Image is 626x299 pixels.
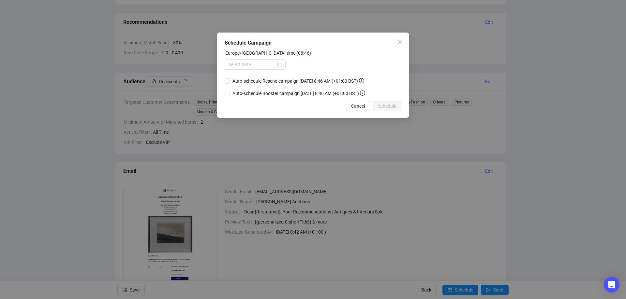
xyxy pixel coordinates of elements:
[230,90,368,97] span: Auto-schedule Booster campaign [DATE] 8:46 AM (+01:00 BST)
[225,39,401,47] div: Schedule Campaign
[230,77,367,85] span: Auto-schedule Resend campaign [DATE] 8:46 AM (+01:00 BST)
[397,39,403,44] span: close
[395,36,405,47] button: Close
[373,101,401,111] button: Schedule
[359,78,364,83] span: info-circle
[229,61,276,68] input: Select date
[604,277,619,292] div: Open Intercom Messenger
[346,101,370,111] button: Cancel
[351,102,365,110] span: Cancel
[225,50,311,56] label: Europe/London time (08:46)
[360,90,365,96] span: info-circle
